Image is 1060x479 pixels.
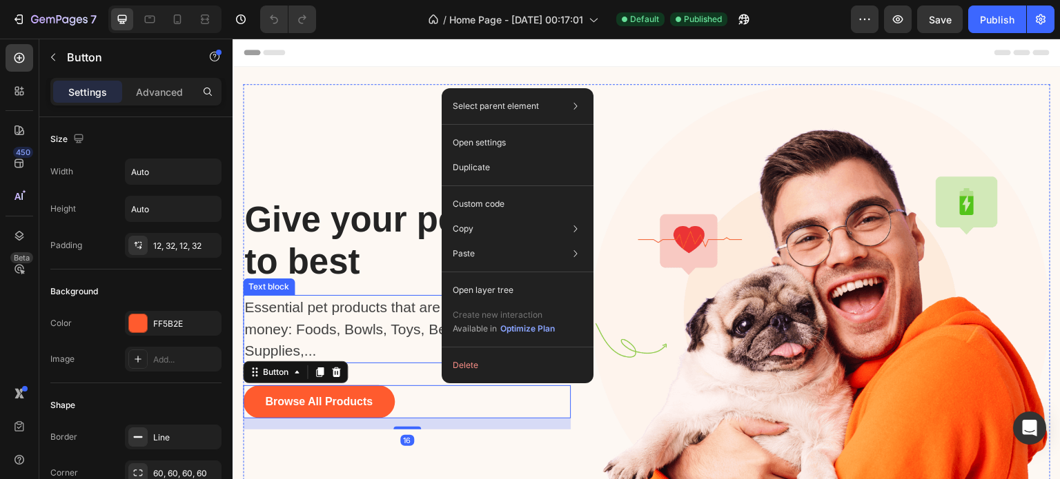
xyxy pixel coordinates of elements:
[443,12,446,27] span: /
[453,161,490,174] p: Duplicate
[68,85,107,99] p: Settings
[684,13,722,26] span: Published
[500,322,556,336] button: Optimize Plan
[153,318,218,330] div: FF5B2E
[50,353,75,365] div: Image
[153,354,218,366] div: Add...
[929,14,952,26] span: Save
[50,165,73,178] div: Width
[260,6,316,33] div: Undo/Redo
[50,467,78,479] div: Corner
[453,323,497,334] span: Available in
[126,196,221,221] input: Auto
[153,431,218,444] div: Line
[50,431,77,443] div: Border
[630,13,659,26] span: Default
[453,223,473,235] p: Copy
[453,247,475,260] p: Paste
[153,240,218,252] div: 12, 32, 12, 32
[50,130,87,149] div: Size
[453,284,513,296] p: Open layer tree
[500,323,555,335] div: Optimize Plan
[50,239,82,252] div: Padding
[453,308,556,322] p: Create new interaction
[50,317,72,329] div: Color
[136,85,183,99] p: Advanced
[50,399,75,411] div: Shape
[453,136,506,149] p: Open settings
[6,6,103,33] button: 7
[50,203,76,215] div: Height
[453,100,539,112] p: Select parent element
[10,252,33,263] div: Beta
[50,285,98,298] div: Background
[453,198,504,210] p: Custom code
[126,159,221,184] input: Auto
[67,49,184,65] p: Button
[447,353,588,378] button: Delete
[980,12,1014,27] div: Publish
[1013,411,1046,445] div: Open Intercom Messenger
[13,147,33,158] div: 450
[233,39,1060,479] iframe: Design area
[968,6,1026,33] button: Publish
[917,6,963,33] button: Save
[90,11,97,28] p: 7
[449,12,583,27] span: Home Page - [DATE] 00:17:01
